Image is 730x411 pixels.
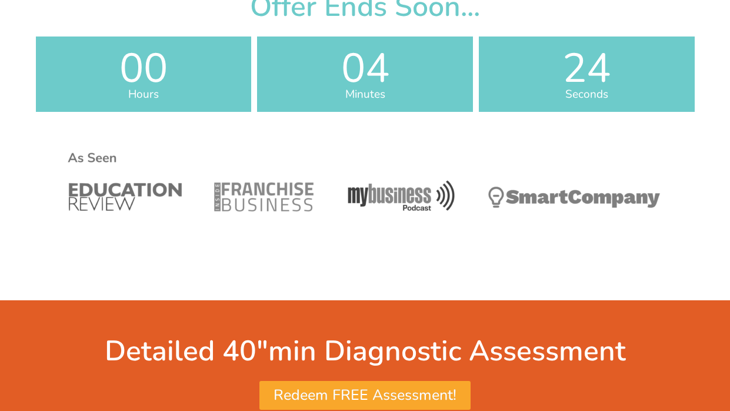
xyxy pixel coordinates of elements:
span: Seconds [479,89,695,100]
a: Redeem FREE Assessment! [259,381,471,410]
h2: Detailed 40"min Diagnostic Assessment [6,333,724,369]
span: Redeem FREE Assessment! [274,388,456,403]
span: Hours [36,89,252,100]
iframe: Chat Widget [535,278,730,411]
span: 04 [257,48,473,89]
img: Year 10 Science Tutoring [64,124,666,244]
span: Minutes [257,89,473,100]
span: 24 [479,48,695,89]
span: 00 [36,48,252,89]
